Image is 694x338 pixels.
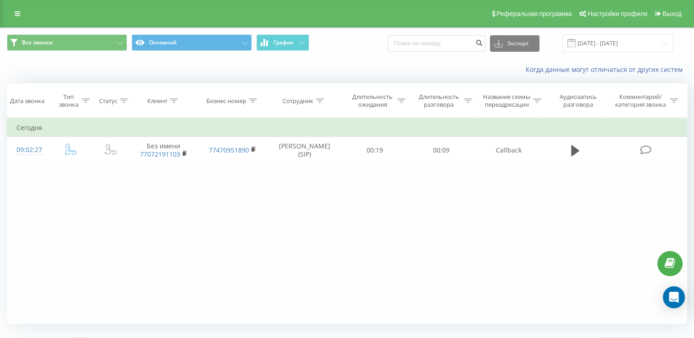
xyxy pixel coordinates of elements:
[490,35,539,52] button: Экспорт
[17,141,40,159] div: 09:02:27
[342,137,408,164] td: 00:19
[526,65,687,74] a: Когда данные могут отличаться от других систем
[140,150,180,158] a: 77072191103
[552,93,605,109] div: Аудиозапись разговора
[147,97,167,105] div: Клиент
[283,97,313,105] div: Сотрудник
[662,10,682,17] span: Выход
[588,10,647,17] span: Настройки профиля
[474,137,543,164] td: Callback
[209,146,249,154] a: 77470951890
[267,137,342,164] td: [PERSON_NAME] (SIP)
[416,93,461,109] div: Длительность разговора
[7,34,127,51] button: Все звонки
[129,137,198,164] td: Без имени
[483,93,531,109] div: Название схемы переадресации
[256,34,309,51] button: График
[388,35,485,52] input: Поиск по номеру
[206,97,246,105] div: Бизнес номер
[273,39,294,46] span: График
[10,97,44,105] div: Дата звонка
[99,97,117,105] div: Статус
[663,286,685,308] div: Open Intercom Messenger
[22,39,53,46] span: Все звонки
[58,93,79,109] div: Тип звонка
[408,137,474,164] td: 00:09
[132,34,252,51] button: Основной
[614,93,667,109] div: Комментарий/категория звонка
[496,10,572,17] span: Реферальная программа
[7,119,687,137] td: Сегодня
[350,93,395,109] div: Длительность ожидания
